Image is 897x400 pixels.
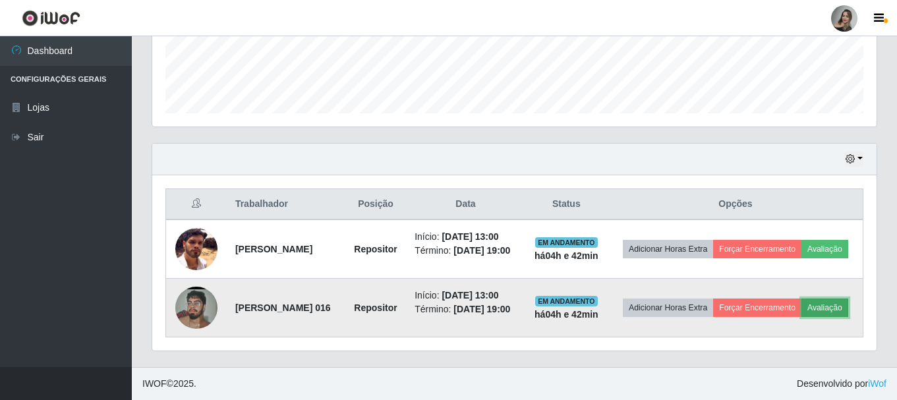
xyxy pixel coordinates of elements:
[407,189,525,220] th: Data
[801,240,848,258] button: Avaliação
[142,377,196,391] span: © 2025 .
[354,244,397,254] strong: Repositor
[442,231,498,242] time: [DATE] 13:00
[797,377,886,391] span: Desenvolvido por
[22,10,80,26] img: CoreUI Logo
[453,245,510,256] time: [DATE] 19:00
[453,304,510,314] time: [DATE] 19:00
[142,378,167,389] span: IWOF
[623,240,713,258] button: Adicionar Horas Extra
[175,228,217,270] img: 1734717801679.jpeg
[227,189,345,220] th: Trabalhador
[801,299,848,317] button: Avaliação
[415,244,517,258] li: Término:
[442,290,498,300] time: [DATE] 13:00
[623,299,713,317] button: Adicionar Horas Extra
[535,237,598,248] span: EM ANDAMENTO
[235,244,312,254] strong: [PERSON_NAME]
[535,309,598,320] strong: há 04 h e 42 min
[345,189,407,220] th: Posição
[713,240,801,258] button: Forçar Encerramento
[608,189,863,220] th: Opções
[415,302,517,316] li: Término:
[535,250,598,261] strong: há 04 h e 42 min
[235,302,331,313] strong: [PERSON_NAME] 016
[535,296,598,306] span: EM ANDAMENTO
[868,378,886,389] a: iWof
[415,289,517,302] li: Início:
[525,189,608,220] th: Status
[175,261,217,355] img: 1749307955531.jpeg
[713,299,801,317] button: Forçar Encerramento
[354,302,397,313] strong: Repositor
[415,230,517,244] li: Início:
